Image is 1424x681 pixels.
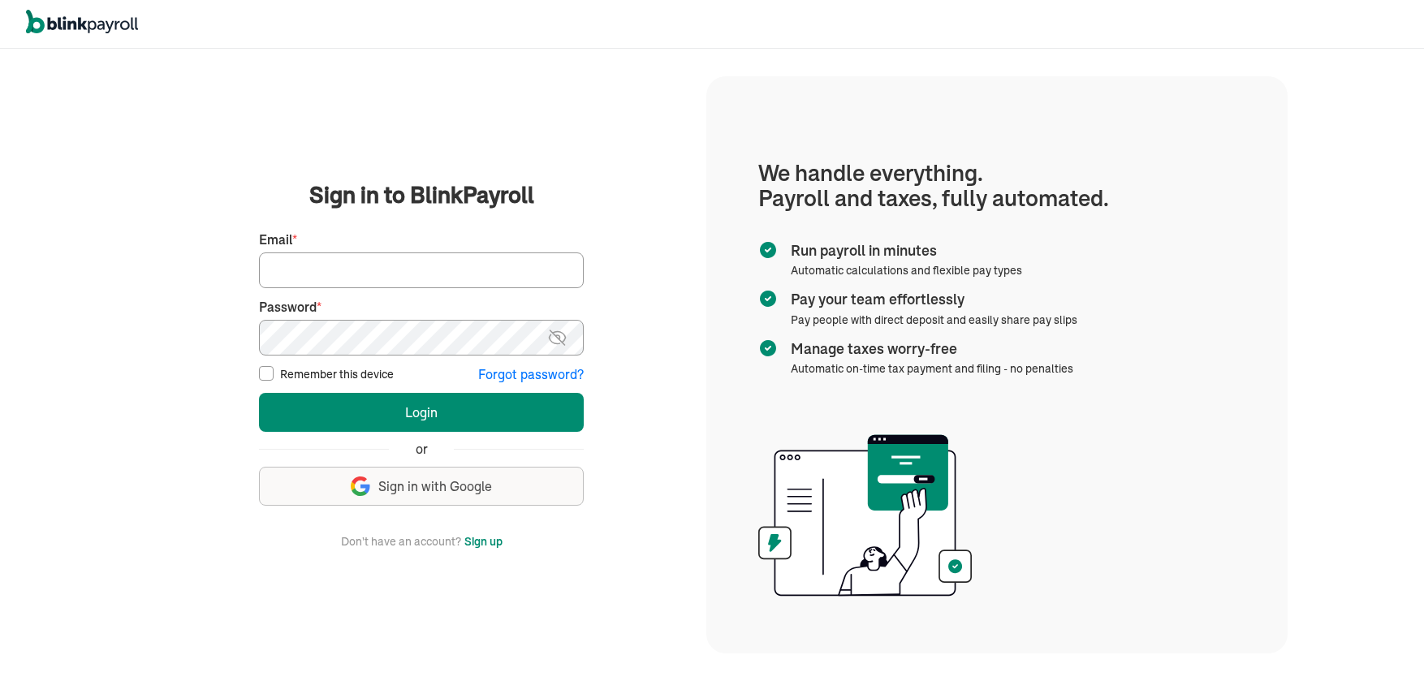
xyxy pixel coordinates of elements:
img: logo [26,10,138,34]
span: Run payroll in minutes [791,240,1016,261]
img: checkmark [758,338,778,358]
span: Pay people with direct deposit and easily share pay slips [791,312,1077,327]
img: checkmark [758,240,778,260]
img: google [351,476,370,496]
img: eye [547,328,567,347]
label: Remember this device [280,366,394,382]
button: Login [259,393,584,432]
img: illustration [758,429,972,601]
button: Sign up [464,532,503,551]
span: Sign in to BlinkPayroll [309,179,534,211]
label: Password [259,298,584,317]
span: Sign in with Google [378,477,492,496]
button: Sign in with Google [259,467,584,506]
span: Don't have an account? [341,532,461,551]
span: Automatic on-time tax payment and filing - no penalties [791,361,1073,376]
span: Automatic calculations and flexible pay types [791,263,1022,278]
input: Your email address [259,252,584,288]
label: Email [259,231,584,249]
span: Manage taxes worry-free [791,338,1067,360]
span: Pay your team effortlessly [791,289,1071,310]
button: Forgot password? [478,365,584,384]
img: checkmark [758,289,778,308]
h1: We handle everything. Payroll and taxes, fully automated. [758,161,1236,211]
span: or [416,440,428,459]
